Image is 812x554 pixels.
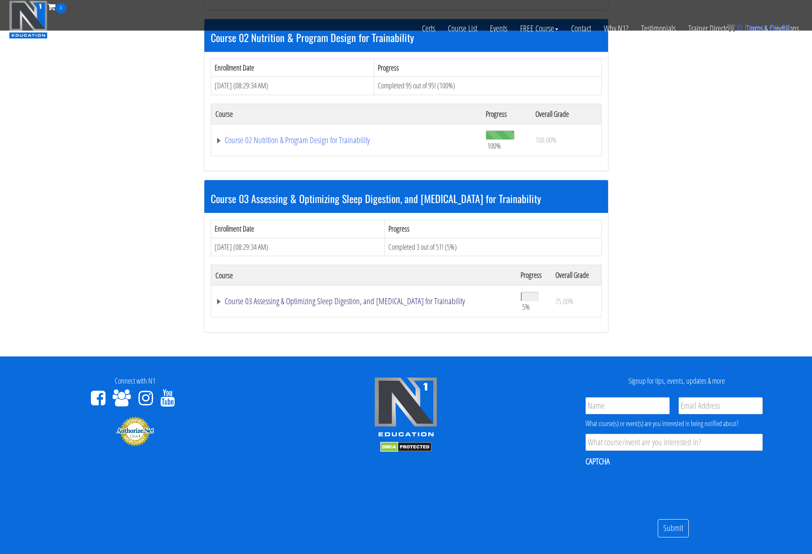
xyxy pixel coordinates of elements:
[487,141,501,150] span: 100%
[597,14,635,43] a: Why N1?
[770,23,791,32] bdi: 0.00
[737,23,742,32] span: 0
[211,238,385,256] td: [DATE] (08:29:34 AM)
[385,238,601,256] td: Completed 3 out of 51! (5%)
[548,377,806,385] h4: Signup for tips, events, updates & more
[770,23,774,32] span: $
[211,77,374,95] td: [DATE] (08:29:34 AM)
[682,14,740,43] a: Trainer Directory
[484,14,514,43] a: Events
[374,59,601,77] th: Progress
[48,1,66,12] a: 0
[215,136,478,144] a: Course 02 Nutrition & Program Design for Trainability
[586,456,610,467] label: CAPTCHA
[744,23,767,32] span: items:
[635,14,682,43] a: Testimonials
[116,416,154,447] img: Authorize.Net Merchant - Click to Verify
[516,265,552,285] th: Progress
[679,397,763,414] input: Email Address
[380,442,432,452] img: DMCA.com Protection Status
[56,3,66,14] span: 0
[727,23,735,32] img: icon11.png
[211,220,385,238] th: Enrollment Date
[374,77,601,95] td: Completed 95 out of 95! (100%)
[211,193,602,204] h3: Course 03 Assessing & Optimizing Sleep Digestion, and [MEDICAL_DATA] for Trainability
[551,265,601,285] th: Overall Grade
[211,59,374,77] th: Enrollment Date
[586,472,715,506] iframe: reCAPTCHA
[551,285,601,317] td: 75.00%
[211,104,481,124] th: Course
[586,418,763,429] div: What course(s) or event(s) are you interested in being notified about?
[416,14,441,43] a: Certs
[740,14,805,43] a: Terms & Conditions
[385,220,601,238] th: Progress
[586,434,763,451] input: What course/event are you interested in?
[514,14,565,43] a: FREE Course
[727,23,791,32] a: 0 items: $0.00
[211,265,516,285] th: Course
[658,519,689,537] input: Submit
[531,104,601,124] th: Overall Grade
[441,14,484,43] a: Course List
[481,104,531,124] th: Progress
[6,377,264,385] h4: Connect with N1
[565,14,597,43] a: Contact
[522,302,530,311] span: 5%
[586,397,670,414] input: Name
[9,0,48,39] img: n1-education
[215,297,512,305] a: Course 03 Assessing & Optimizing Sleep Digestion, and [MEDICAL_DATA] for Trainability
[374,377,438,440] img: n1-edu-logo
[531,124,601,156] td: 100.00%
